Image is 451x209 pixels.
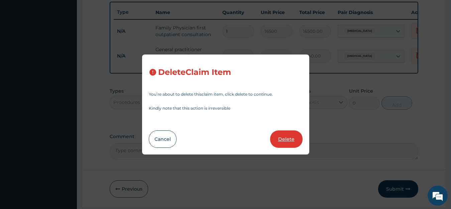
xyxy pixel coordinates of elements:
[110,3,126,19] div: Minimize live chat window
[3,138,127,162] textarea: Type your message and hit 'Enter'
[158,68,231,77] h3: Delete Claim Item
[149,130,177,148] button: Cancel
[149,106,303,110] p: Kindly note that this action is irreversible
[270,130,303,148] button: Delete
[39,62,92,130] span: We're online!
[12,33,27,50] img: d_794563401_company_1708531726252_794563401
[149,92,303,96] p: You’re about to delete this claim item , click delete to continue.
[35,37,112,46] div: Chat with us now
